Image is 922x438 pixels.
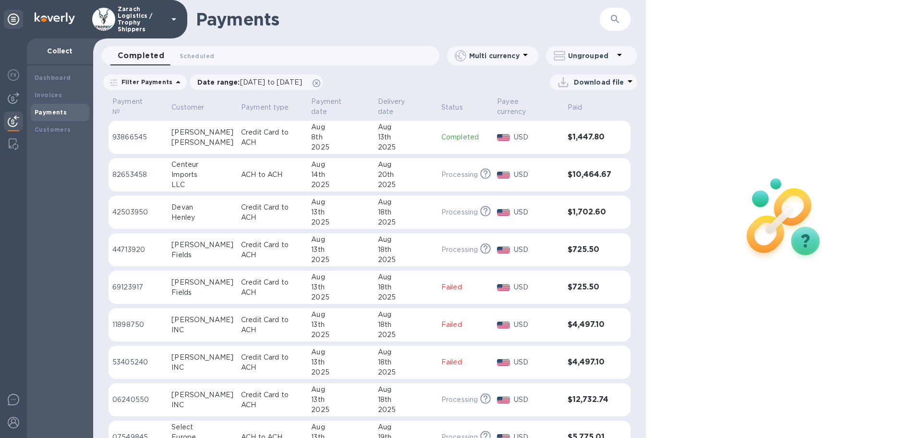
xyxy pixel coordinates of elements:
div: Aug [311,422,370,432]
p: USD [514,282,560,292]
div: 2025 [378,292,434,302]
span: Payment date [311,97,370,117]
p: Paid [568,102,582,113]
div: Aug [378,272,434,282]
div: [PERSON_NAME] [171,352,233,363]
span: Paid [568,102,595,113]
div: [PERSON_NAME] [171,240,233,250]
span: Payment № [112,97,164,117]
div: INC [171,363,233,373]
h3: $4,497.10 [568,320,611,329]
p: USD [514,207,560,217]
div: 13th [311,282,370,292]
h3: $725.50 [568,283,611,292]
div: 2025 [378,330,434,340]
div: Henley [171,213,233,223]
p: Status [441,102,463,113]
b: Payments [35,109,67,116]
div: Aug [311,347,370,357]
div: Aug [378,122,434,132]
div: 13th [311,245,370,255]
p: Download file [574,77,624,87]
img: USD [497,247,510,253]
div: Imports [171,170,233,180]
div: 8th [311,132,370,142]
div: [PERSON_NAME] [171,277,233,288]
div: 2025 [378,255,434,265]
p: Credit Card to ACH [241,240,303,260]
div: 13th [311,320,370,330]
b: Invoices [35,91,62,99]
span: Customer [171,102,217,113]
div: 18th [378,357,434,367]
div: 2025 [311,405,370,415]
b: Dashboard [35,74,71,81]
p: USD [514,320,560,330]
div: Date range:[DATE] to [DATE] [190,75,323,90]
p: Payment № [112,97,151,117]
p: ACH to ACH [241,170,303,180]
p: Date range : [197,77,307,87]
p: Processing [441,207,478,217]
div: 13th [311,357,370,367]
div: Aug [311,160,370,170]
p: Credit Card to ACH [241,315,303,335]
p: USD [514,170,560,180]
p: Multi currency [469,51,520,61]
p: Failed [441,357,489,367]
div: 2025 [311,367,370,377]
div: 2025 [378,405,434,415]
div: Centeur [171,160,233,170]
p: USD [514,132,560,142]
img: USD [497,284,510,291]
div: 2025 [378,217,434,227]
div: Devan [171,202,233,213]
div: Aug [311,122,370,132]
div: Aug [311,272,370,282]
p: 69123917 [112,282,164,292]
div: 2025 [311,142,370,152]
b: Customers [35,126,71,133]
div: 2025 [311,255,370,265]
p: USD [514,395,560,405]
p: Credit Card to ACH [241,202,303,223]
p: USD [514,245,560,255]
h3: $4,497.10 [568,358,611,367]
div: Aug [378,385,434,395]
p: Payment type [241,102,289,113]
p: USD [514,357,560,367]
h1: Payments [196,9,544,29]
p: Failed [441,282,489,292]
p: Processing [441,395,478,405]
img: USD [497,134,510,141]
div: Aug [378,160,434,170]
p: 44713920 [112,245,164,255]
div: Aug [378,422,434,432]
p: Filter Payments [118,78,172,86]
img: Foreign exchange [8,69,19,81]
div: 20th [378,170,434,180]
span: Payee currency [497,97,559,117]
span: Payment type [241,102,302,113]
div: Unpin categories [4,10,23,29]
div: [PERSON_NAME] [171,390,233,400]
div: 2025 [378,180,434,190]
div: 18th [378,245,434,255]
span: Status [441,102,475,113]
p: Ungrouped [568,51,614,61]
p: Collect [35,46,85,56]
div: 18th [378,395,434,405]
div: Aug [378,235,434,245]
div: Aug [311,310,370,320]
p: Zarach Logistics / Trophy Shippers [118,6,166,33]
div: 18th [378,320,434,330]
div: 2025 [378,142,434,152]
div: Select [171,422,233,432]
p: Payee currency [497,97,547,117]
div: 14th [311,170,370,180]
div: 13th [311,395,370,405]
p: Credit Card to ACH [241,127,303,148]
div: Aug [311,197,370,207]
div: 13th [311,207,370,217]
div: 2025 [311,292,370,302]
